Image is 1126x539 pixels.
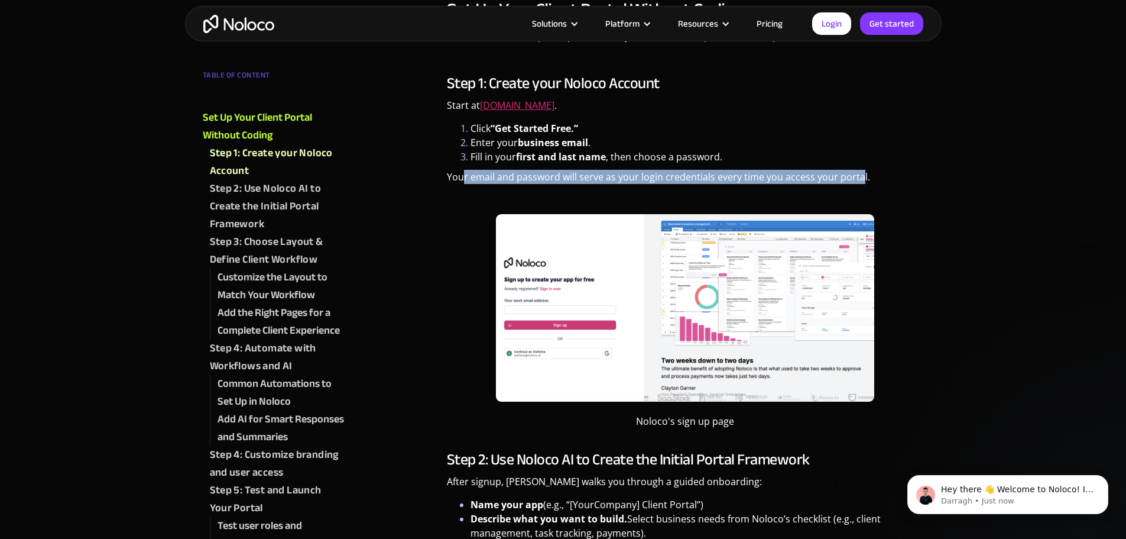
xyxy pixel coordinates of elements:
p: After signup, [PERSON_NAME] walks you through a guided onboarding: [447,475,924,498]
iframe: Intercom notifications message [890,450,1126,533]
a: Step 2: Use Noloco AI to Create the Initial Portal Framework [210,180,346,233]
p: Start at . [447,98,924,121]
a: Customize the Layout to Match Your Workflow [218,269,346,304]
a: Add AI for Smart Responses and Summaries [218,411,346,446]
div: Resources [663,16,742,31]
div: Platform [605,16,640,31]
a: Login [812,12,851,35]
a: Pricing [742,16,797,31]
li: Fill in your , then choose a password. [470,150,924,164]
div: Platform [590,16,663,31]
div: Solutions [517,16,590,31]
figcaption: Noloco's sign up page [496,414,874,428]
a: Get started [860,12,923,35]
li: Enter your . [470,135,924,150]
h3: Step 1: Create your Noloco Account [447,75,924,92]
a: Step 3: Choose Layout & Define Client Workflow [210,233,346,269]
li: Click [470,121,924,135]
div: Solutions [532,16,567,31]
a: home [203,15,274,33]
a: Step 1: Create your Noloco Account [210,144,346,180]
a: Common Automations to Set Up in Noloco [218,375,346,411]
a: Step 4: Automate with Workflows and AI [210,340,346,375]
div: TABLE OF CONTENT [203,66,346,90]
strong: Describe what you want to build. [470,512,627,525]
h3: Step 2: Use Noloco AI to Create the Initial Portal Framework [447,451,924,469]
a: [DOMAIN_NAME] [480,99,554,112]
a: Step 4: Customize branding and user access [210,446,346,482]
li: (e.g., “[YourCompany] Client Portal”) [470,498,924,512]
strong: business email [518,136,588,149]
p: Your email and password will serve as your login credentials every time you access your portal. [447,170,924,193]
strong: Name your app [470,498,543,511]
strong: “Get Started Free.” [491,122,578,135]
a: Step 5: Test and Launch Your Portal [210,482,346,517]
div: Resources [678,16,718,31]
a: Set Up Your Client Portal Without Coding [203,109,346,144]
a: Add the Right Pages for a Complete Client Experience [218,304,346,340]
strong: first and last name [516,150,606,163]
